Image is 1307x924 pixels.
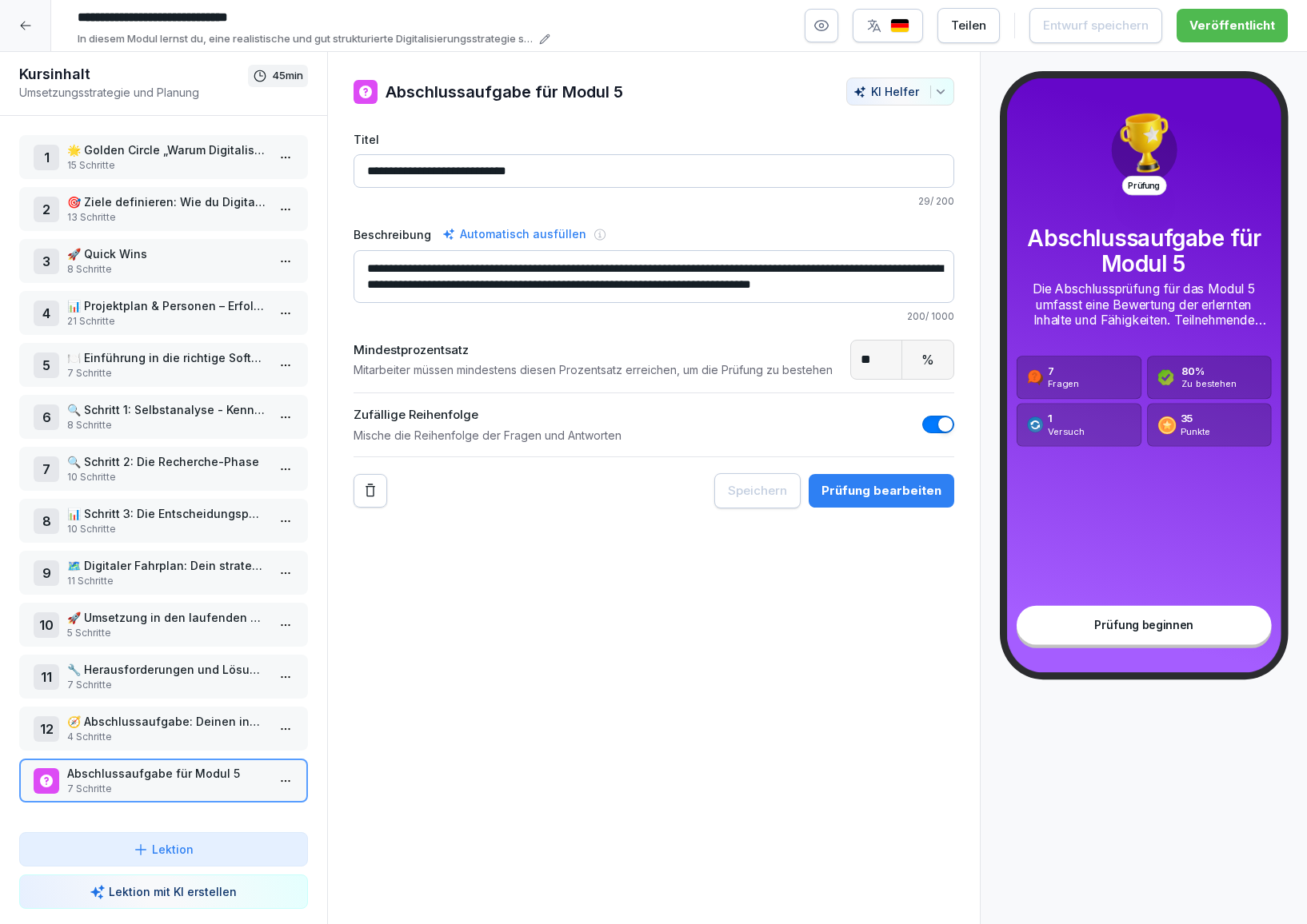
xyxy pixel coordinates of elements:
[34,197,59,222] div: 2
[34,456,59,482] div: 7
[67,349,266,366] p: 🍽️ Einführung in die richtige Softwareauswahl in der Gastronomie
[78,31,534,47] p: In diesem Modul lernst du, eine realistische und gut strukturierte Digitalisierungsstrategie spez...
[67,505,266,522] p: 📊 Schritt 3: Die Entscheidungsphase
[67,158,266,173] p: 15 Schritte
[67,557,266,574] p: 🗺️ Digitaler Fahrplan: Dein strategischer Umsetzungsplan
[67,401,266,418] p: 🔍 Schritt 1: Selbstanalyse - Kenne deinen Betrieb
[34,145,59,170] div: 1
[67,661,266,678] p: 🔧 Herausforderungen und Lösungen in der digitalen Transformation
[67,141,266,158] p: 🌟 Golden Circle „Warum Digitalisierung“
[1048,412,1084,425] p: 1
[951,17,986,34] div: Teilen
[809,474,954,508] button: Prüfung bearbeiten
[67,713,266,730] p: 🧭 Abschlussaufgabe: Deinen individuellen Digitalisierungsplan erstellen
[34,560,59,586] div: 9
[354,362,833,378] p: Mitarbeiter müssen mindestens diesen Prozentsatz erreichen, um die Prüfung zu bestehen
[1157,416,1176,435] img: assessment_coin.svg
[354,226,431,243] label: Beschreibung
[1109,108,1178,177] img: trophy.png
[67,782,266,796] p: 7 Schritte
[19,874,308,909] button: Lektion mit KI erstellen
[67,193,266,210] p: 🎯 Ziele definieren: Wie du Digitalisierungsziele richtig festlegst und Meilensteine setzt
[67,626,266,640] p: 5 Schritte
[1181,364,1237,377] p: 80 %
[34,301,59,326] div: 4
[1189,17,1275,34] div: Veröffentlicht
[354,309,954,324] p: 200 / 1000
[34,716,59,742] div: 12
[354,428,622,444] p: Mische die Reihenfolge der Fragen und Antworten
[67,297,266,314] p: 📊 Projektplan & Personen – Erfolgreiche Digitalisierungsprojekte
[272,68,303,84] p: 45 min
[67,522,266,536] p: 10 Schritte
[354,131,954,148] label: Titel
[34,508,59,534] div: 8
[67,453,266,470] p: 🔍 Schritt 2: Die Recherche-Phase
[19,395,308,439] div: 6🔍 Schritt 1: Selbstanalyse - Kenne deinen Betrieb8 Schritte
[19,187,308,231] div: 2🎯 Ziele definieren: Wie du Digitalisierungsziele richtig festlegst und Meilensteine setzt13 Schr...
[19,135,308,179] div: 1🌟 Golden Circle „Warum Digitalisierung“15 Schritte
[19,65,248,84] h1: Kursinhalt
[1180,412,1210,425] p: 35
[846,78,954,106] button: KI Helfer
[1027,416,1044,433] img: assessment_attempt.svg
[34,352,59,378] div: 5
[354,406,622,424] p: Zufällige Reihenfolge
[19,707,308,751] div: 12🧭 Abschlussaufgabe: Deinen individuellen Digitalisierungsplan erstellen4 Schritte
[853,85,947,98] div: KI Helfer
[67,730,266,744] p: 4 Schritte
[1043,17,1149,34] div: Entwurf speichern
[19,655,308,699] div: 11🔧 Herausforderungen und Lösungen in der digitalen Transformation7 Schritte
[937,8,1000,43] button: Teilen
[354,341,833,360] p: Mindestprozentsatz
[890,18,909,34] img: de.svg
[19,759,308,803] div: Abschlussaufgabe für Modul 57 Schritte
[19,291,308,335] div: 4📊 Projektplan & Personen – Erfolgreiche Digitalisierungsprojekte21 Schritte
[1180,425,1210,438] p: Punkte
[19,499,308,543] div: 8📊 Schritt 3: Die Entscheidungsphase10 Schritte
[1048,377,1078,390] p: Fragen
[34,249,59,274] div: 3
[19,84,248,101] p: Umsetzungsstrategie und Planung
[67,245,266,262] p: 🚀 Quick Wins
[67,574,266,588] p: 11 Schritte
[34,664,59,690] div: 11
[1027,369,1044,386] img: assessment_question.svg
[67,418,266,432] p: 8 Schritte
[714,473,801,508] button: Speichern
[1048,425,1084,438] p: Versuch
[67,366,266,380] p: 7 Schritte
[728,482,787,500] div: Speichern
[67,210,266,225] p: 13 Schritte
[67,262,266,277] p: 8 Schritte
[19,603,308,647] div: 10🚀 Umsetzung in den laufenden Betrieb integrieren5 Schritte
[34,612,59,638] div: 10
[1016,226,1271,277] p: Abschlussaufgabe für Modul 5
[439,225,590,244] div: Automatisch ausfüllen
[1177,9,1288,42] button: Veröffentlicht
[354,194,954,209] p: 29 / 200
[67,609,266,626] p: 🚀 Umsetzung in den laufenden Betrieb integrieren
[19,832,308,866] button: Lektion
[19,551,308,595] div: 9🗺️ Digitaler Fahrplan: Dein strategischer Umsetzungsplan11 Schritte
[1016,282,1271,329] p: Die Abschlussprüfung für das Modul 5 umfasst eine Bewertung der erlernten Inhalte und Fähigkeiten...
[1157,369,1173,386] img: assessment_check.svg
[67,678,266,692] p: 7 Schritte
[19,239,308,283] div: 3🚀 Quick Wins8 Schritte
[902,341,953,379] div: %
[109,883,237,900] p: Lektion mit KI erstellen
[821,482,941,500] div: Prüfung bearbeiten
[19,343,308,387] div: 5🍽️ Einführung in die richtige Softwareauswahl in der Gastronomie7 Schritte
[1048,364,1078,377] p: 7
[354,474,387,508] button: Remove
[1029,8,1162,43] button: Entwurf speichern
[67,765,266,782] p: Abschlussaufgabe für Modul 5
[1121,176,1166,195] p: Prüfung
[67,470,266,484] p: 10 Schritte
[34,404,59,430] div: 6
[67,314,266,329] p: 21 Schritte
[1016,606,1271,645] div: Prüfung beginnen
[386,80,623,104] h1: Abschlussaufgabe für Modul 5
[19,447,308,491] div: 7🔍 Schritt 2: Die Recherche-Phase10 Schritte
[851,341,902,379] input: Passing Score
